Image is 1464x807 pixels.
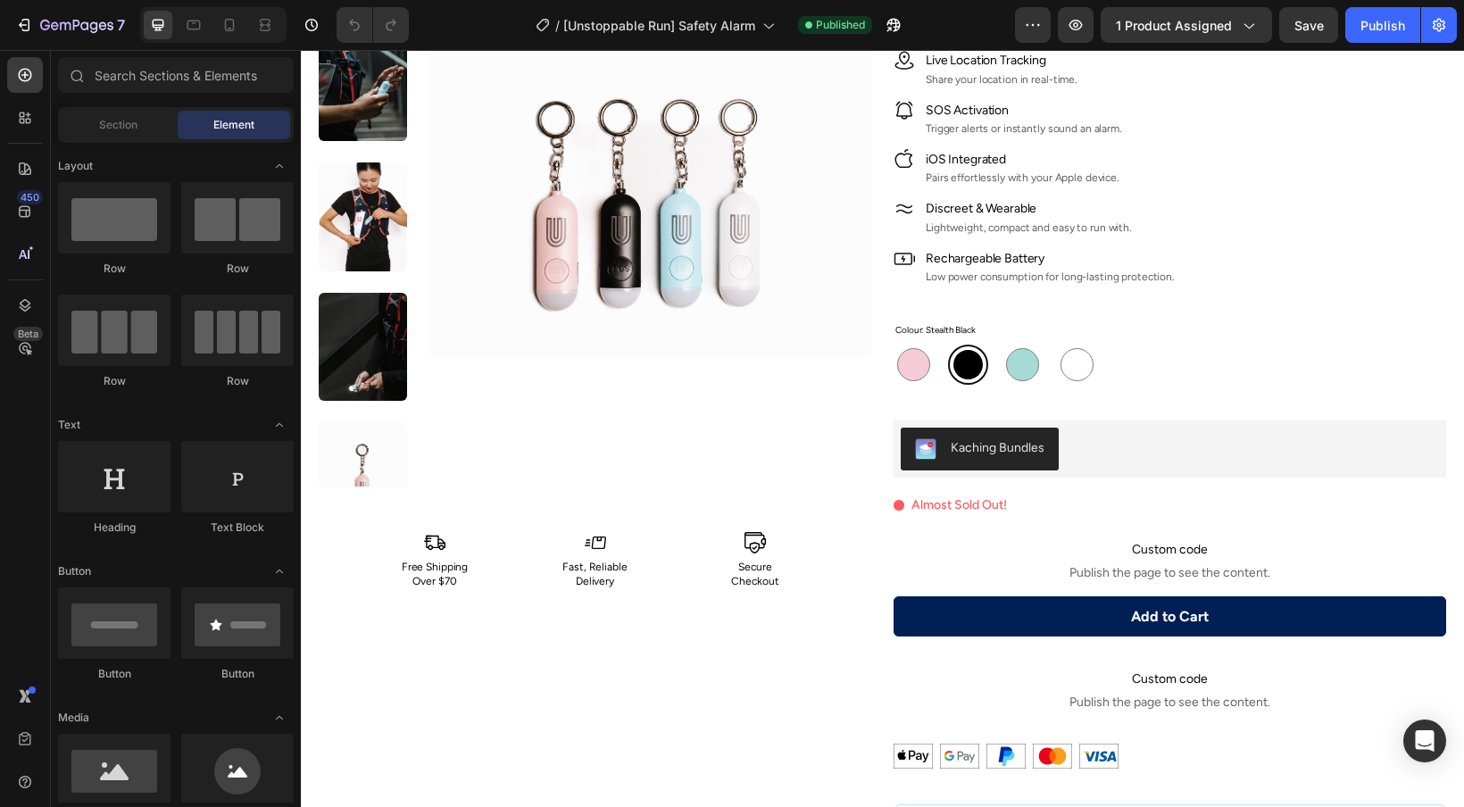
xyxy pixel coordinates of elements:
[117,14,125,36] p: 7
[337,7,409,43] div: Undo/Redo
[625,121,819,136] p: Pairs effortlessly with your Apple device.
[181,261,294,277] div: Row
[1360,16,1405,35] div: Publish
[611,445,706,464] span: Almost Sold Out!
[1294,18,1324,33] span: Save
[58,373,171,389] div: Row
[593,514,1145,532] span: Publish the page to see the content.
[830,559,908,575] div: Add to Cart
[625,72,821,87] p: Trigger alerts or instantly sound an alarm.
[1403,720,1446,762] div: Open Intercom Messenger
[58,666,171,682] div: Button
[58,563,91,579] span: Button
[816,17,865,33] span: Published
[623,198,876,219] h2: Rechargeable Battery
[301,50,1464,807] iframe: Design area
[639,694,678,719] img: gempages_565557871438201707-0ee52618-bf5a-4d1c-82c6-f59d58dc7e47.webp
[623,99,820,120] h2: iOS Integrated
[563,16,755,35] span: [Unstoppable Run] Safety Alarm
[732,694,771,719] img: gempages_565557871438201707-1038b7a5-4a4c-4458-9946-a6be6ef6fa78.webp
[593,489,1145,511] span: Custom code
[1116,16,1232,35] span: 1 product assigned
[614,388,636,410] img: KachingBundles.png
[1345,7,1420,43] button: Publish
[265,703,294,732] span: Toggle open
[778,694,818,719] img: gempages_565557871438201707-f5fc512e-cd62-445b-b384-e83cd481a5f5.webp
[650,388,744,407] div: Kaching Bundles
[625,171,831,186] p: Lightweight, compact and easy to run with.
[593,619,1145,640] span: Custom code
[623,50,823,71] h2: SOS Activation
[625,23,777,37] p: Share your location in real-time.
[593,272,677,287] legend: Colour: Stealth Black
[58,158,93,174] span: Layout
[600,378,758,420] button: Kaching Bundles
[58,520,171,536] div: Heading
[625,220,874,235] p: Low power consumption for long-lasting protection.
[265,411,294,439] span: Toggle open
[213,117,254,133] span: Element
[58,417,80,433] span: Text
[58,57,294,93] input: Search Sections & Elements
[593,546,1145,587] button: Add to Cart
[181,666,294,682] div: Button
[58,710,89,726] span: Media
[58,261,171,277] div: Row
[623,148,833,169] h2: Discreet & Wearable
[17,190,43,204] div: 450
[1101,7,1272,43] button: 1 product assigned
[13,327,43,341] div: Beta
[686,694,725,719] img: gempages_565557871438201707-194aba84-464b-4485-bae9-e65d8a2298e6.webp
[1279,7,1338,43] button: Save
[181,373,294,389] div: Row
[181,520,294,536] div: Text Block
[265,152,294,180] span: Toggle open
[99,117,137,133] span: Section
[593,694,632,719] img: gempages_565557871438201707-ec22b3a3-0d74-49f4-9a51-db62e96f83fd.webp
[593,644,1145,661] span: Publish the page to see the content.
[416,511,493,539] p: Secure Checkout
[555,16,560,35] span: /
[265,557,294,586] span: Toggle open
[7,7,133,43] button: 7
